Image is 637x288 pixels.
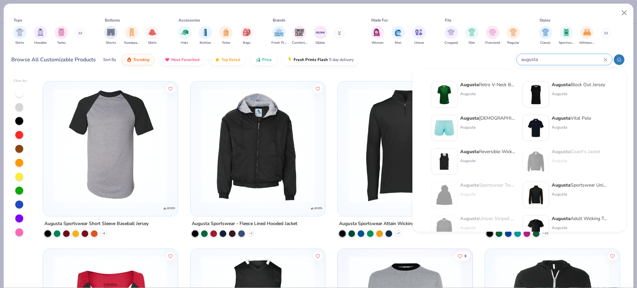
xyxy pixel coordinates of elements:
[526,185,546,205] img: 66e34bf3-17e1-40eb-8475-8afa4ff9b986
[160,54,204,65] button: Most Favorited
[126,57,132,62] img: trending.gif
[344,88,466,203] img: ddf74acc-d141-48cf-9c32-65db616c55e4
[121,54,154,65] button: Trending
[434,118,455,138] img: 8f78d65e-5090-42e2-8515-8872a327f93a
[178,26,191,45] div: filter for Hats
[460,225,516,231] div: Augusta
[552,115,571,121] strong: Augusta
[412,26,426,45] button: filter button
[485,26,500,45] button: filter button
[485,26,500,45] div: filter for Oversized
[465,26,478,45] button: filter button
[394,29,402,36] img: Men Image
[552,115,591,122] div: Vital Polo
[552,124,591,130] div: Augusta
[447,29,455,36] img: Cropped Image
[608,251,617,260] button: Like
[521,56,603,63] input: Try "T-Shirt"
[460,81,516,88] div: Retro V-Neck Baseball Jersey
[460,115,479,121] strong: Augusta
[455,251,470,260] button: Like
[250,54,277,65] button: Price
[44,220,149,228] div: Augusta Sportswear Short Sleeve Baseball Jersey
[391,26,405,45] div: filter for Men
[526,151,546,172] img: e186f614-216d-4117-b17a-894d5e021e5c
[102,232,105,236] span: + 8
[460,115,516,122] div: [DEMOGRAPHIC_DATA]' Wayfarer Shorts
[412,26,426,45] div: filter for Unisex
[262,57,272,62] span: Price
[55,26,68,45] div: filter for Tanks
[271,40,287,45] span: Fresh Prints
[166,84,176,93] button: Like
[539,17,550,23] div: Styles
[178,17,200,23] div: Accessories
[146,26,159,45] div: filter for Skirts
[552,148,600,155] div: Coach's Jacket
[583,29,591,36] img: Athleisure Image
[559,40,574,45] span: Sportswear
[165,57,170,62] img: most_fav.gif
[510,29,517,36] img: Regular Image
[200,40,211,45] span: Bottles
[445,40,458,45] span: Cropped
[271,26,287,45] div: filter for Fresh Prints
[240,26,253,45] div: filter for Bags
[34,26,47,45] button: filter button
[552,182,607,189] div: Sportswear Unisex 2.0 Medalist Jacket
[295,28,305,37] img: Comfort Colors Image
[526,84,546,105] img: e86c928a-dc4f-4a50-b882-2b3473525440
[215,57,220,62] img: TopRated.gif
[107,29,115,36] img: Shorts Image
[507,40,519,45] span: Regular
[292,26,307,45] button: filter button
[552,82,571,88] strong: Augusta
[445,26,458,45] div: filter for Cropped
[146,26,159,45] button: filter button
[507,26,520,45] div: filter for Regular
[542,29,549,36] img: Classic Image
[540,40,551,45] span: Classic
[219,26,233,45] button: filter button
[526,118,546,138] img: 4f0c7a5d-3466-44b2-ad69-15cd93f78a86
[181,40,188,45] span: Hats
[105,17,120,23] div: Bottoms
[314,26,327,45] div: filter for Gildan
[106,40,116,45] span: Shorts
[103,57,116,63] div: Sort By
[14,79,27,84] div: Filter By
[552,148,571,155] strong: Augusta
[339,220,449,228] div: Augusta Sportswear Attain Wicking 1/4 Zip Pullover
[202,29,209,36] img: Bottles Image
[318,88,440,203] img: 6e87692d-a4de-4b92-bb95-5920413a0d74
[58,29,65,36] img: Tanks Image
[434,218,455,239] img: 15dca4dc-1025-4dc9-9bfa-9cd5c5e398a3
[316,40,325,45] span: Gildan
[192,220,297,228] div: Augusta Sportswear - Fleece Lined Hooded Jacket
[415,29,423,36] img: Unisex Image
[128,29,135,36] img: Sweatpants Image
[15,40,24,45] span: Shirts
[434,185,455,205] img: 3745069d-ac79-4102-9677-fa7ac27f2974
[552,225,607,231] div: Augusta
[396,232,400,236] span: + 7
[329,56,354,64] span: 5 day delivery
[485,40,500,45] span: Oversized
[314,26,327,45] button: filter button
[292,40,307,45] span: Comfort Colors
[199,26,212,45] div: filter for Bottles
[11,56,96,64] div: Browse All Customizable Products
[57,40,66,45] span: Tanks
[460,191,516,197] div: Augusta
[391,26,405,45] button: filter button
[313,251,322,260] button: Like
[34,26,47,45] div: filter for Hoodies
[222,29,230,36] img: Totes Image
[13,26,27,45] div: filter for Shirts
[460,91,516,97] div: Augusta
[618,7,631,19] button: Close
[310,202,323,215] img: Augusta logo
[460,215,479,222] strong: Augusta
[124,26,139,45] button: filter button
[133,57,149,62] span: Trending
